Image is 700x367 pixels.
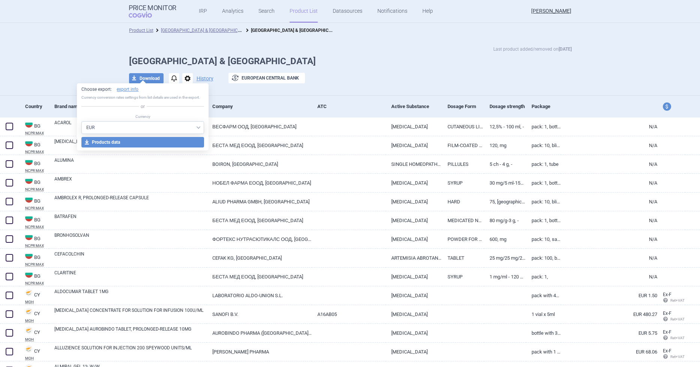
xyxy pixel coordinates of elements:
[526,155,561,173] a: Pack: 1, Tube
[243,27,333,34] li: Cyprus & Bulgaria
[561,249,657,267] a: N/A
[526,136,561,155] a: Pack: 10, blister
[386,174,442,192] a: [MEDICAL_DATA]
[657,327,685,344] a: Ex-F Ret+VAT calc
[54,288,207,302] a: ALDOCUMAR TABLET 1MG
[386,117,442,136] a: [MEDICAL_DATA]
[663,355,692,359] span: Ret+VAT calc
[442,268,484,286] a: SYRUP
[129,27,153,34] li: Product List
[25,206,49,210] abbr: NCPR MAX — National Council on Prices and Reimbursement of Medicinal Products, Bulgaria. Register...
[20,119,49,135] a: BGBGNCPR MAX
[442,174,484,192] a: SYRUP
[212,97,312,116] div: Company
[386,268,442,286] a: [MEDICAL_DATA]
[207,268,312,286] a: БЕСТА МЕД ЕООД, [GEOGRAPHIC_DATA]
[207,286,312,305] a: LABORATORIO ALDO-UNION S.L.
[207,249,312,267] a: CEFAK KG, [GEOGRAPHIC_DATA]
[526,211,561,230] a: Pack: 1, bottle
[207,117,312,136] a: ВЕСФАРМ ООД, [GEOGRAPHIC_DATA]
[532,97,561,116] div: Package
[559,47,572,52] strong: [DATE]
[561,305,657,323] a: EUR 480.27
[484,230,526,248] a: 600, mg
[129,4,176,12] strong: Price Monitor
[129,56,572,67] h1: [GEOGRAPHIC_DATA] & [GEOGRAPHIC_DATA]
[312,305,386,323] a: A16AB05
[54,344,207,358] a: ALLUZIENCE SOLUTION FOR INJECTION 200 SPEYWOOD UNITS/ML
[526,193,561,211] a: Pack: 10, Blister PVC/PVDC/PE
[54,194,207,208] a: AMBROLEX R, PROLONGED-RELEASE CAPSULE
[663,317,692,321] span: Ret+VAT calc
[25,263,49,266] abbr: NCPR MAX — National Council on Prices and Reimbursement of Medicinal Products, Bulgaria. Register...
[526,343,561,361] a: PACK WITH 1 VIAL X 125U
[54,326,207,339] a: [MEDICAL_DATA] AUROBINDO TABLET, PROLONGED-RELEASE 10MG
[561,343,657,361] a: EUR 68.06
[526,286,561,305] a: PACK WITH 40 TABS IN BLISTER(S)
[657,308,685,325] a: Ex-F Ret+VAT calc
[657,289,685,307] a: Ex-F Ret+VAT calc
[663,311,671,316] span: Ex-factory price
[386,230,442,248] a: [MEDICAL_DATA]
[25,244,49,248] abbr: NCPR MAX — National Council on Prices and Reimbursement of Medicinal Products, Bulgaria. Register...
[197,76,213,81] button: History
[526,305,561,323] a: 1 VIAL X 5ML
[153,27,243,34] li: Cyprus & Bulgaria
[526,249,561,267] a: Pack: 100, Blister PVC/PVDC/Al
[25,131,49,135] abbr: NCPR MAX — National Council on Prices and Reimbursement of Medicinal Products, Bulgaria. Register...
[442,155,484,173] a: PILLULES
[25,97,49,116] div: Country
[129,4,176,18] a: Price MonitorCOGVIO
[526,174,561,192] a: Pack: 1, Bottle
[54,138,207,152] a: [MEDICAL_DATA]
[54,176,207,189] a: AMBREX
[25,169,49,173] abbr: NCPR MAX — National Council on Prices and Reimbursement of Medicinal Products, Bulgaria. Register...
[448,97,484,116] div: Dosage Form
[20,176,49,191] a: BGBGNCPR MAX
[561,230,657,248] a: N/A
[20,157,49,173] a: BGBGNCPR MAX
[526,230,561,248] a: Pack: 10, sachet
[251,26,342,33] strong: [GEOGRAPHIC_DATA] & [GEOGRAPHIC_DATA]
[526,268,561,286] a: Pack: 1,
[54,251,207,264] a: CEFACOLCHIN
[54,119,207,133] a: ACAROL
[207,230,312,248] a: ФОРТЕКС НУТРАСЮТИКАЛС ООД, [GEOGRAPHIC_DATA]
[561,193,657,211] a: N/A
[561,155,657,173] a: N/A
[207,193,312,211] a: ALIUD PHARMA GMBH, [GEOGRAPHIC_DATA]
[81,137,204,147] button: Products data
[663,329,671,335] span: Ex-factory price
[25,251,33,259] img: Bulgaria
[442,211,484,230] a: MEDICATED NAIL LACQUER
[20,288,49,304] a: CYCYMOH
[54,213,207,227] a: BATRAFEN
[81,114,204,119] p: Currency
[25,139,33,146] img: Bulgaria
[484,136,526,155] a: 120, mg
[25,195,33,203] img: Bulgaria
[490,97,526,116] div: Dosage strength
[81,95,204,100] p: Currency conversion rates settings from list details are used in the export.
[442,249,484,267] a: TABLET
[20,269,49,285] a: BGBGNCPR MAX
[561,286,657,305] a: EUR 1.50
[25,308,33,315] img: Cyprus
[657,346,685,363] a: Ex-F Ret+VAT calc
[663,292,671,297] span: Ex-factory price
[161,26,252,33] a: [GEOGRAPHIC_DATA] & [GEOGRAPHIC_DATA]
[139,103,147,110] span: or
[561,117,657,136] a: N/A
[25,338,49,341] abbr: MOH — Pharmaceutical Price List published by the Ministry of Health, Cyprus.
[129,28,153,33] a: Product List
[663,298,692,302] span: Ret+VAT calc
[442,136,484,155] a: FILM-COATED TABLET
[54,97,207,116] div: Brand name
[386,211,442,230] a: [MEDICAL_DATA]
[207,324,312,342] a: AUROBINDO PHARMA ([GEOGRAPHIC_DATA]) LIMITED
[561,174,657,192] a: N/A
[20,213,49,229] a: BGBGNCPR MAX
[484,211,526,230] a: 80 mg/g-3 g, -
[207,211,312,230] a: БЕСТА МЕД ЕООД, [GEOGRAPHIC_DATA]
[386,305,442,323] a: [MEDICAL_DATA]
